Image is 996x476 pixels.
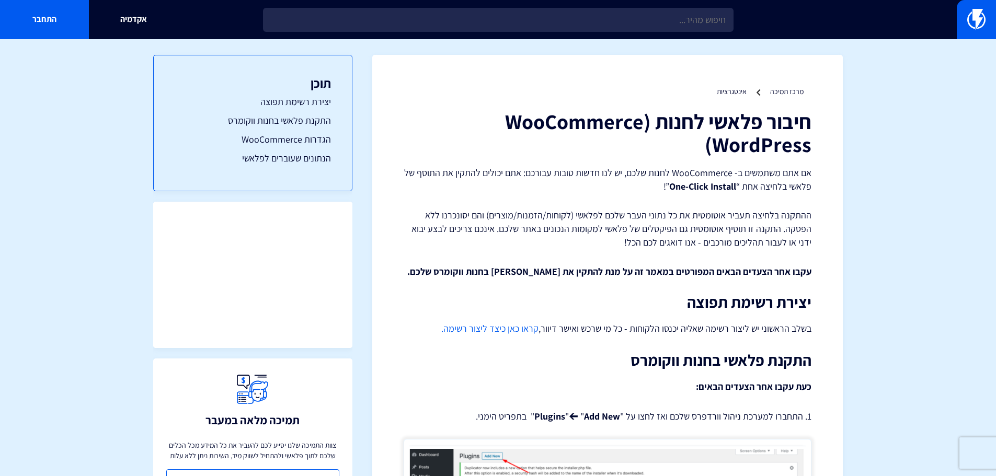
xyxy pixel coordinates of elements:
strong: One-Click Install [669,180,736,192]
strong: עקבו אחר הצעדים הבאים המפורטים במאמר זה על מנת להתקין את [PERSON_NAME] בחנות ווקומרס שלכם. [407,265,811,277]
p: צוות התמיכה שלנו יסייע לכם להעביר את כל המידע מכל הכלים שלכם לתוך פלאשי ולהתחיל לשווק מיד, השירות... [166,440,339,461]
a: אינטגרציות [717,87,747,96]
p: ההתקנה בלחיצה תעביר אוטומטית את כל נתוני העבר שלכם לפלאשי (לקוחות/הזמנות/מוצרים) והם יסונכרנו ללא... [404,208,811,249]
strong: כעת עקבו אחר הצעדים הבאים: [696,380,811,392]
a: יצירת רשימת תפוצה [175,95,331,109]
a: קראו כאן כיצד ליצור רשימה. [441,322,539,334]
strong: Add New [584,410,620,422]
a: הנתונים שעוברים לפלאשי [175,152,331,165]
p: בשלב הראשוני יש ליצור רשימה שאליה יכנסו הלקוחות - כל מי שרכש ואישר דיוור, [404,321,811,336]
h3: תמיכה מלאה במעבר [205,414,300,426]
a: התקנת פלאשי בחנות ווקומרס [175,114,331,127]
p: אם אתם משתמשים ב- WooCommerce לחנות שלכם, יש לנו חדשות טובות עבורכם: אתם יכולים להתקין את התוסף ש... [404,166,811,193]
a: מרכז תמיכה [770,87,804,96]
a: הגדרות WooCommerce [175,133,331,146]
input: חיפוש מהיר... [263,8,734,32]
h2: יצירת רשימת תפוצה [404,294,811,311]
h3: תוכן [175,76,331,90]
strong: Plugins [534,410,565,422]
h1: חיבור פלאשי לחנות (WooCommerce (WordPress [404,110,811,156]
h2: התקנת פלאשי בחנות ווקומרס [404,352,811,369]
p: 1. התחברו למערכת ניהול וורדפרס שלכם ואז לחצו על " "🡨 " " בתפריט הימני. [404,410,811,423]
